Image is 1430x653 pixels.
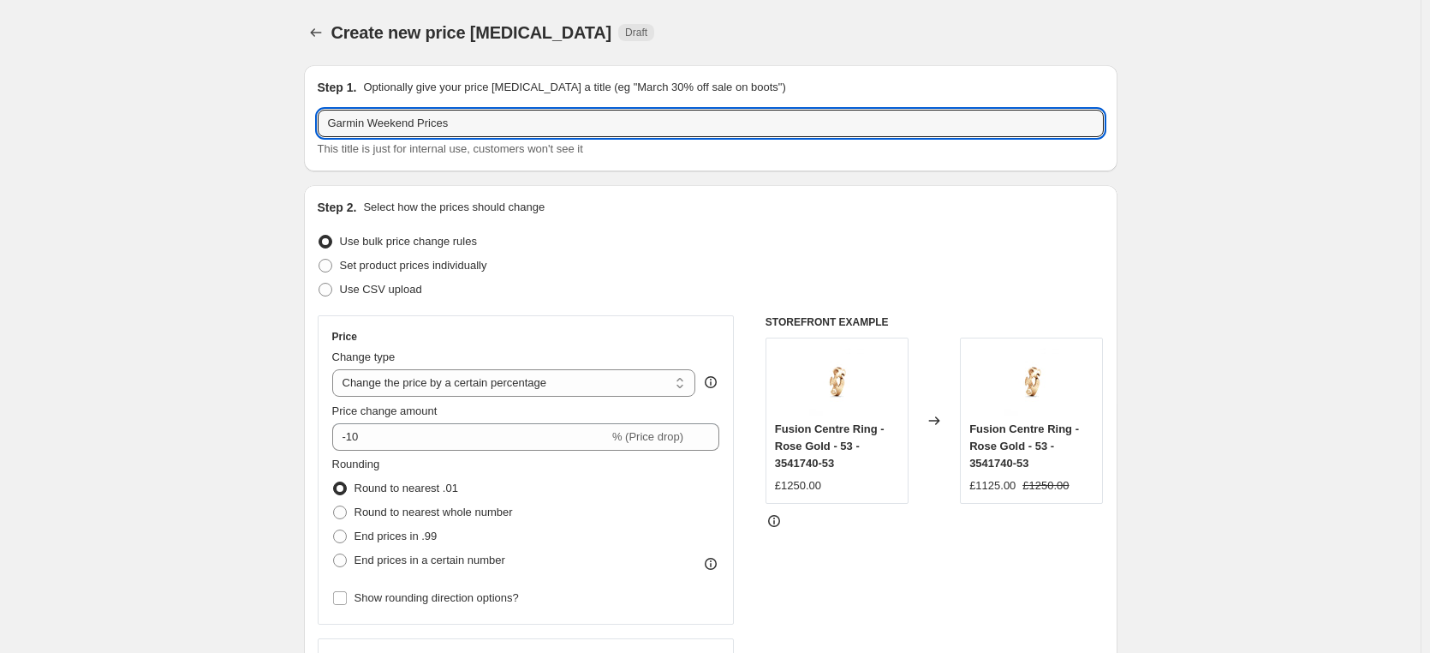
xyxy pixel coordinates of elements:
[340,259,487,272] span: Set product prices individually
[332,423,609,451] input: -15
[355,482,458,494] span: Round to nearest .01
[331,23,612,42] span: Create new price [MEDICAL_DATA]
[969,477,1016,494] div: £1125.00
[318,142,583,155] span: This title is just for internal use, customers won't see it
[332,350,396,363] span: Change type
[802,347,871,416] img: georg-jensen-fusion-centre-ring-rose-gold-53-3541740-53-p1087-96520_image_80x.jpg
[355,506,513,518] span: Round to nearest whole number
[304,21,328,45] button: Price change jobs
[355,554,505,566] span: End prices in a certain number
[363,79,785,96] p: Optionally give your price [MEDICAL_DATA] a title (eg "March 30% off sale on boots")
[332,330,357,344] h3: Price
[318,79,357,96] h2: Step 1.
[318,110,1104,137] input: 30% off holiday sale
[340,235,477,248] span: Use bulk price change rules
[998,347,1066,416] img: georg-jensen-fusion-centre-ring-rose-gold-53-3541740-53-p1087-96520_image_80x.jpg
[355,530,438,542] span: End prices in .99
[702,374,719,391] div: help
[625,26,647,39] span: Draft
[1022,477,1069,494] strike: £1250.00
[766,315,1104,329] h6: STOREFRONT EXAMPLE
[969,422,1079,470] span: Fusion Centre Ring - Rose Gold - 53 - 3541740-53
[612,430,683,443] span: % (Price drop)
[355,591,519,604] span: Show rounding direction options?
[775,477,821,494] div: £1250.00
[340,283,422,296] span: Use CSV upload
[318,199,357,216] h2: Step 2.
[332,404,438,417] span: Price change amount
[363,199,545,216] p: Select how the prices should change
[775,422,885,470] span: Fusion Centre Ring - Rose Gold - 53 - 3541740-53
[332,458,380,470] span: Rounding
